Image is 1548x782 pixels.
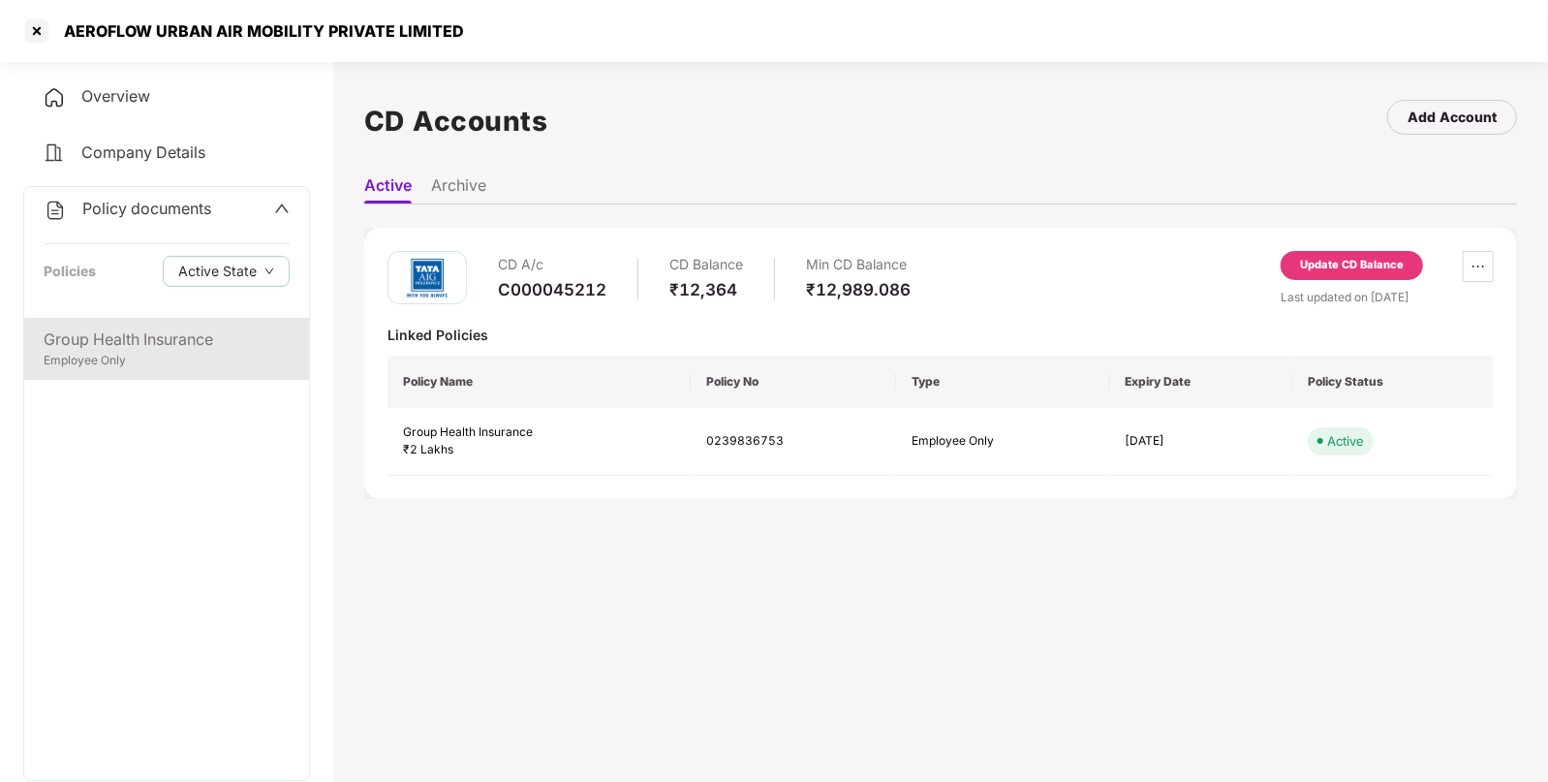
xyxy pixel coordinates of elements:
span: Active State [178,261,257,282]
div: ₹12,989.086 [806,279,911,300]
th: Policy No [691,356,895,408]
div: Active [1327,431,1364,451]
span: Overview [81,86,150,106]
img: tatag.png [398,249,456,307]
td: [DATE] [1110,408,1293,477]
div: C000045212 [498,279,606,300]
li: Archive [431,175,486,203]
div: Add Account [1408,107,1497,128]
button: ellipsis [1463,251,1494,282]
div: Employee Only [912,432,1095,451]
button: Active Statedown [163,256,290,287]
th: Expiry Date [1110,356,1293,408]
div: Employee Only [44,352,290,370]
h1: CD Accounts [364,100,548,142]
th: Type [896,356,1110,408]
div: Group Health Insurance [403,423,675,442]
span: ellipsis [1464,259,1493,274]
div: CD Balance [669,251,743,279]
div: AEROFLOW URBAN AIR MOBILITY PRIVATE LIMITED [52,21,464,41]
div: Group Health Insurance [44,328,290,352]
span: up [274,201,290,216]
span: Policy documents [82,199,211,218]
th: Policy Status [1292,356,1494,408]
th: Policy Name [387,356,691,408]
div: CD A/c [498,251,606,279]
span: Company Details [81,142,205,162]
div: Policies [44,261,96,282]
img: svg+xml;base64,PHN2ZyB4bWxucz0iaHR0cDovL3d3dy53My5vcmcvMjAwMC9zdmciIHdpZHRoPSIyNCIgaGVpZ2h0PSIyNC... [43,141,66,165]
div: ₹12,364 [669,279,743,300]
img: svg+xml;base64,PHN2ZyB4bWxucz0iaHR0cDovL3d3dy53My5vcmcvMjAwMC9zdmciIHdpZHRoPSIyNCIgaGVpZ2h0PSIyNC... [43,86,66,109]
li: Active [364,175,412,203]
span: ₹2 Lakhs [403,442,453,456]
div: Last updated on [DATE] [1281,288,1494,306]
div: Min CD Balance [806,251,911,279]
img: svg+xml;base64,PHN2ZyB4bWxucz0iaHR0cDovL3d3dy53My5vcmcvMjAwMC9zdmciIHdpZHRoPSIyNCIgaGVpZ2h0PSIyNC... [44,199,67,222]
div: Linked Policies [387,326,1494,344]
span: down [264,266,274,277]
td: 0239836753 [691,408,895,477]
div: Update CD Balance [1300,257,1404,274]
